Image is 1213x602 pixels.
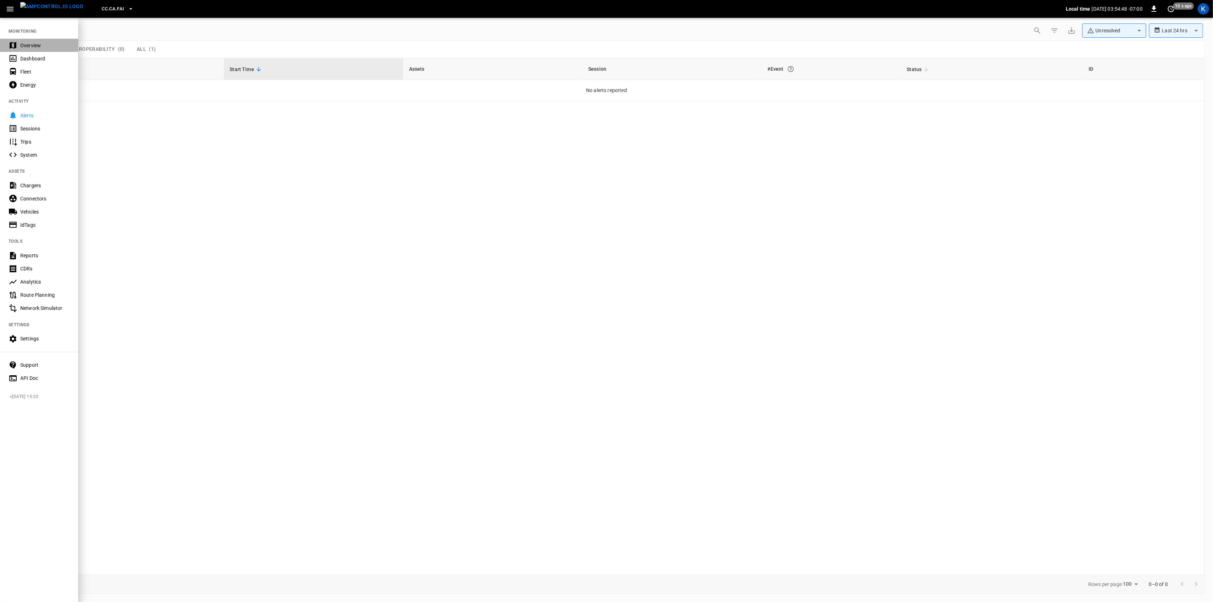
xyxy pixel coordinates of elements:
[1092,5,1143,12] p: [DATE] 03:54:48 -07:00
[20,81,70,88] div: Energy
[20,138,70,145] div: Trips
[20,208,70,215] div: Vehicles
[20,125,70,132] div: Sessions
[20,182,70,189] div: Chargers
[20,335,70,342] div: Settings
[20,252,70,259] div: Reports
[102,5,124,13] span: CC.CA.FAI
[20,55,70,62] div: Dashboard
[1165,3,1177,15] button: set refresh interval
[20,291,70,299] div: Route Planning
[20,375,70,382] div: API Doc
[20,151,70,158] div: System
[20,221,70,229] div: IdTags
[20,112,70,119] div: Alerts
[1198,3,1209,15] div: profile-icon
[20,278,70,285] div: Analytics
[20,2,83,11] img: ampcontrol.io logo
[20,305,70,312] div: Network Simulator
[20,42,70,49] div: Overview
[10,393,73,401] span: v [DATE] 15:20
[1173,2,1194,10] span: 10 s ago
[20,195,70,202] div: Connectors
[20,68,70,75] div: Fleet
[20,361,70,369] div: Support
[1066,5,1090,12] p: Local time
[20,265,70,272] div: CDRs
